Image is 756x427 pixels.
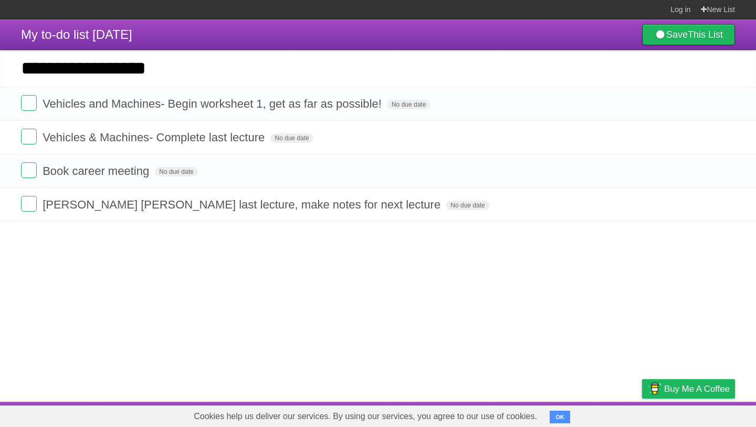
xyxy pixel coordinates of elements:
span: No due date [155,167,197,176]
span: Vehicles and Machines- Begin worksheet 1, get as far as possible! [43,97,384,110]
button: OK [550,411,570,423]
span: No due date [387,100,430,109]
a: About [502,404,524,424]
a: SaveThis List [642,24,735,45]
span: No due date [270,133,313,143]
a: Terms [593,404,616,424]
span: Vehicles & Machines- Complete last lecture [43,131,267,144]
span: Book career meeting [43,164,152,178]
a: Suggest a feature [669,404,735,424]
label: Done [21,196,37,212]
span: No due date [446,201,489,210]
label: Done [21,129,37,144]
span: Cookies help us deliver our services. By using our services, you agree to our use of cookies. [183,406,548,427]
b: This List [688,29,723,40]
span: Buy me a coffee [664,380,730,398]
label: Done [21,162,37,178]
a: Privacy [628,404,656,424]
span: [PERSON_NAME] [PERSON_NAME] last lecture, make notes for next lecture [43,198,443,211]
a: Developers [537,404,580,424]
a: Buy me a coffee [642,379,735,399]
img: Buy me a coffee [647,380,661,398]
label: Done [21,95,37,111]
span: My to-do list [DATE] [21,27,132,41]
